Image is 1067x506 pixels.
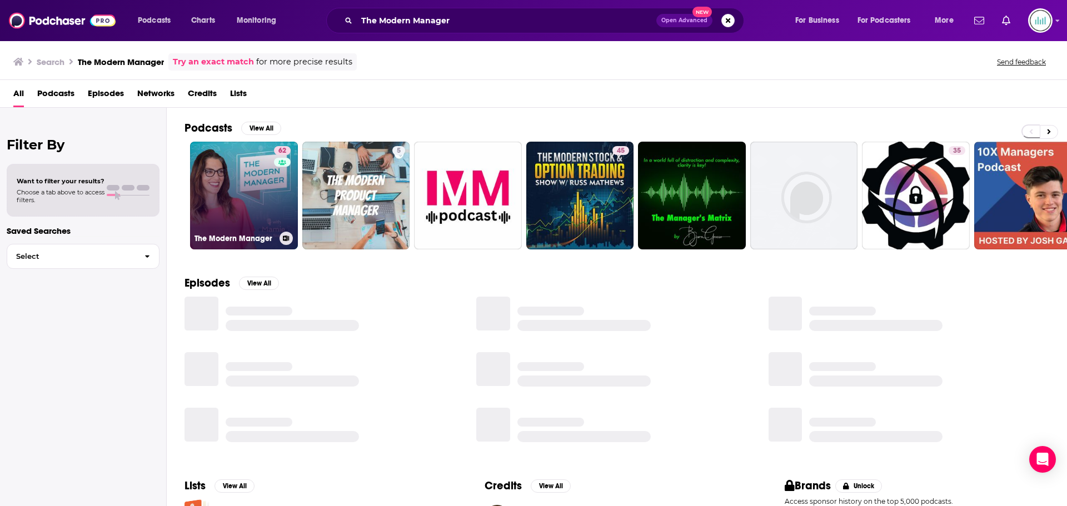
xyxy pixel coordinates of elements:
[37,84,74,107] a: Podcasts
[397,146,401,157] span: 5
[337,8,755,33] div: Search podcasts, credits, & more...
[237,13,276,28] span: Monitoring
[1028,8,1053,33] span: Logged in as podglomerate
[835,479,882,493] button: Unlock
[949,146,965,155] a: 35
[185,276,230,290] h2: Episodes
[256,56,352,68] span: for more precise results
[229,12,291,29] button: open menu
[184,12,222,29] a: Charts
[927,12,968,29] button: open menu
[9,10,116,31] img: Podchaser - Follow, Share and Rate Podcasts
[185,479,206,493] h2: Lists
[278,146,286,157] span: 62
[692,7,712,17] span: New
[188,84,217,107] a: Credits
[215,479,255,493] button: View All
[612,146,629,155] a: 45
[274,146,291,155] a: 62
[191,13,215,28] span: Charts
[787,12,853,29] button: open menu
[485,479,571,493] a: CreditsView All
[138,13,171,28] span: Podcasts
[239,277,279,290] button: View All
[7,244,159,269] button: Select
[302,142,410,249] a: 5
[190,142,298,249] a: 62The Modern Manager
[617,146,625,157] span: 45
[857,13,911,28] span: For Podcasters
[1029,446,1056,473] div: Open Intercom Messenger
[392,146,405,155] a: 5
[37,57,64,67] h3: Search
[485,479,522,493] h2: Credits
[173,56,254,68] a: Try an exact match
[17,177,104,185] span: Want to filter your results?
[531,479,571,493] button: View All
[185,479,255,493] a: ListsView All
[357,12,656,29] input: Search podcasts, credits, & more...
[935,13,954,28] span: More
[78,57,164,67] h3: The Modern Manager
[137,84,174,107] a: Networks
[998,11,1015,30] a: Show notifications dropdown
[862,142,970,249] a: 35
[661,18,707,23] span: Open Advanced
[7,226,159,236] p: Saved Searches
[970,11,989,30] a: Show notifications dropdown
[994,57,1049,67] button: Send feedback
[1028,8,1053,33] img: User Profile
[7,253,136,260] span: Select
[953,146,961,157] span: 35
[7,137,159,153] h2: Filter By
[88,84,124,107] a: Episodes
[13,84,24,107] a: All
[785,497,1049,505] p: Access sponsor history on the top 5,000 podcasts.
[130,12,185,29] button: open menu
[185,276,279,290] a: EpisodesView All
[17,188,104,204] span: Choose a tab above to access filters.
[795,13,839,28] span: For Business
[785,479,831,493] h2: Brands
[526,142,634,249] a: 45
[241,122,281,135] button: View All
[1028,8,1053,33] button: Show profile menu
[185,121,281,135] a: PodcastsView All
[195,234,275,243] h3: The Modern Manager
[850,12,927,29] button: open menu
[230,84,247,107] a: Lists
[185,121,232,135] h2: Podcasts
[656,14,712,27] button: Open AdvancedNew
